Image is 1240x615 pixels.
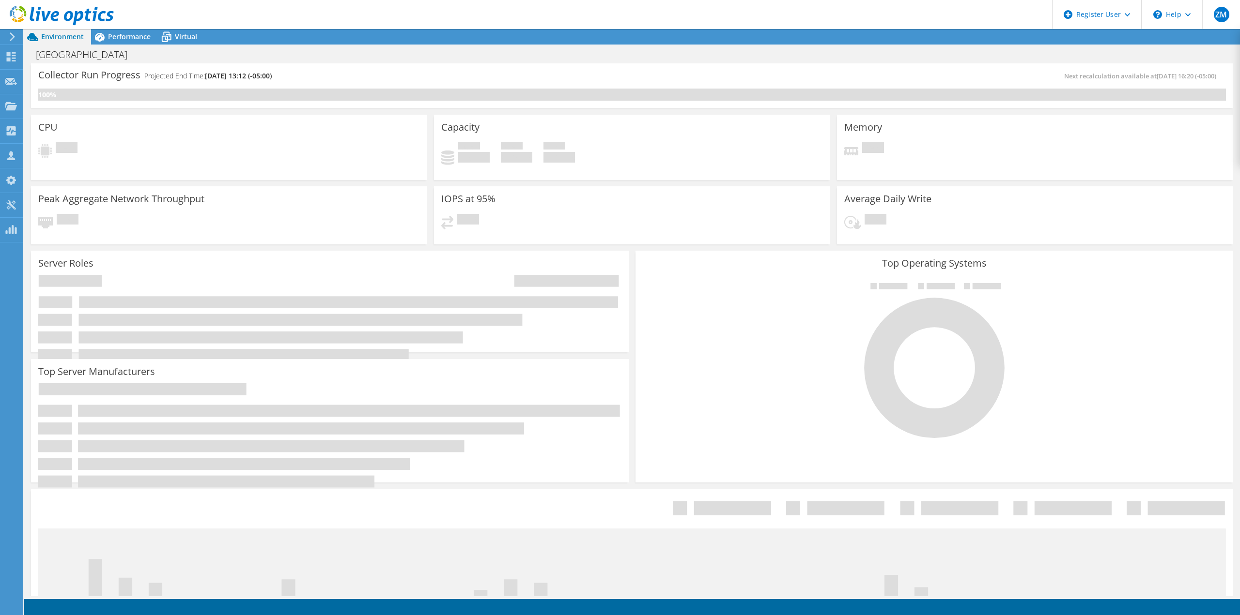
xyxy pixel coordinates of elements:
[38,122,58,133] h3: CPU
[865,214,886,227] span: Pending
[1064,72,1221,80] span: Next recalculation available at
[144,71,272,81] h4: Projected End Time:
[38,366,155,377] h3: Top Server Manufacturers
[31,49,142,60] h1: [GEOGRAPHIC_DATA]
[643,258,1226,269] h3: Top Operating Systems
[501,152,532,163] h4: 0 GiB
[56,142,77,155] span: Pending
[862,142,884,155] span: Pending
[458,152,490,163] h4: 0 GiB
[844,122,882,133] h3: Memory
[501,142,523,152] span: Free
[844,194,931,204] h3: Average Daily Write
[175,32,197,41] span: Virtual
[57,214,78,227] span: Pending
[441,194,496,204] h3: IOPS at 95%
[1157,72,1216,80] span: [DATE] 16:20 (-05:00)
[38,194,204,204] h3: Peak Aggregate Network Throughput
[1214,7,1229,22] span: ZM
[543,152,575,163] h4: 0 GiB
[1153,10,1162,19] svg: \n
[108,32,151,41] span: Performance
[38,258,93,269] h3: Server Roles
[441,122,480,133] h3: Capacity
[457,214,479,227] span: Pending
[205,71,272,80] span: [DATE] 13:12 (-05:00)
[543,142,565,152] span: Total
[41,32,84,41] span: Environment
[458,142,480,152] span: Used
